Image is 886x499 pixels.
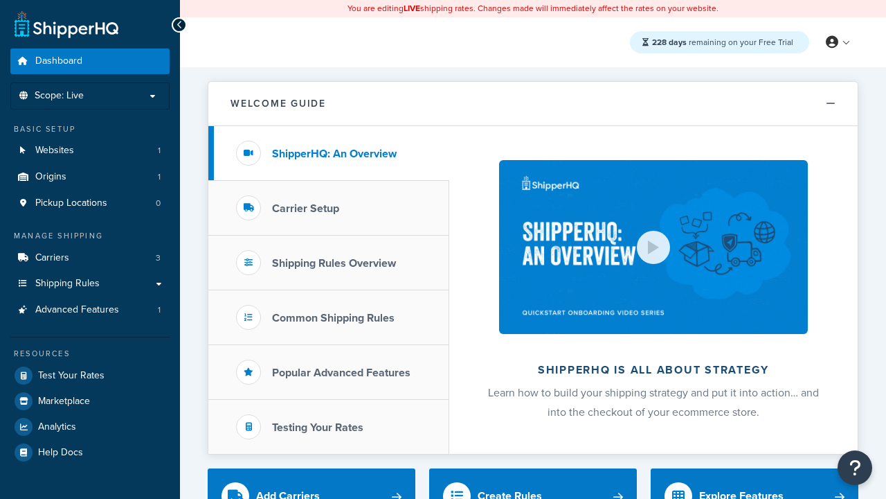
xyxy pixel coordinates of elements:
[486,364,821,376] h2: ShipperHQ is all about strategy
[10,123,170,135] div: Basic Setup
[272,367,410,379] h3: Popular Advanced Features
[10,245,170,271] a: Carriers3
[158,145,161,157] span: 1
[10,164,170,190] li: Origins
[35,90,84,102] span: Scope: Live
[272,421,363,434] h3: Testing Your Rates
[38,370,105,382] span: Test Your Rates
[10,191,170,216] li: Pickup Locations
[10,414,170,439] a: Analytics
[38,396,90,408] span: Marketplace
[10,191,170,216] a: Pickup Locations0
[35,171,66,183] span: Origins
[35,252,69,264] span: Carriers
[10,363,170,388] a: Test Your Rates
[10,138,170,164] li: Websites
[158,304,161,316] span: 1
[35,198,107,209] span: Pickup Locations
[208,82,858,126] button: Welcome Guide
[488,385,819,420] span: Learn how to build your shipping strategy and put it into action… and into the checkout of your e...
[35,304,119,316] span: Advanced Features
[272,148,397,160] h3: ShipperHQ: An Overview
[38,421,76,433] span: Analytics
[230,98,326,109] h2: Welcome Guide
[652,36,793,49] span: remaining on your Free Trial
[35,278,100,290] span: Shipping Rules
[652,36,687,49] strong: 228 days
[10,389,170,414] a: Marketplace
[272,257,396,270] h3: Shipping Rules Overview
[156,198,161,209] span: 0
[272,312,395,324] h3: Common Shipping Rules
[10,440,170,465] a: Help Docs
[10,138,170,164] a: Websites1
[156,252,161,264] span: 3
[35,145,74,157] span: Websites
[35,55,82,67] span: Dashboard
[10,297,170,323] li: Advanced Features
[158,171,161,183] span: 1
[10,49,170,74] a: Dashboard
[10,348,170,360] div: Resources
[10,230,170,242] div: Manage Shipping
[10,245,170,271] li: Carriers
[10,271,170,297] a: Shipping Rules
[272,202,339,215] h3: Carrier Setup
[838,450,872,485] button: Open Resource Center
[10,297,170,323] a: Advanced Features1
[38,447,83,459] span: Help Docs
[10,164,170,190] a: Origins1
[499,160,808,334] img: ShipperHQ is all about strategy
[404,2,420,15] b: LIVE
